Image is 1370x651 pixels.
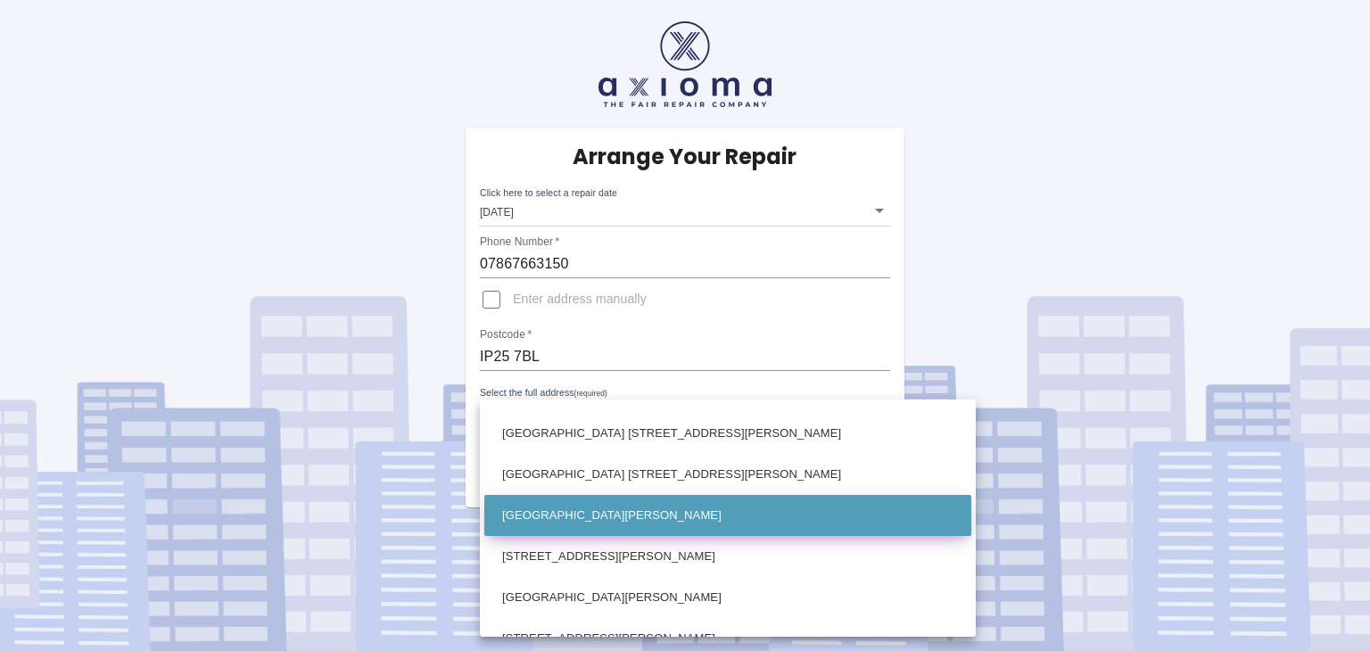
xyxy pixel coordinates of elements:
[484,577,971,618] li: [GEOGRAPHIC_DATA][PERSON_NAME]
[484,495,971,536] li: [GEOGRAPHIC_DATA][PERSON_NAME]
[484,536,971,577] li: [STREET_ADDRESS][PERSON_NAME]
[484,413,971,454] li: [GEOGRAPHIC_DATA] [STREET_ADDRESS][PERSON_NAME]
[484,454,971,495] li: [GEOGRAPHIC_DATA] [STREET_ADDRESS][PERSON_NAME]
